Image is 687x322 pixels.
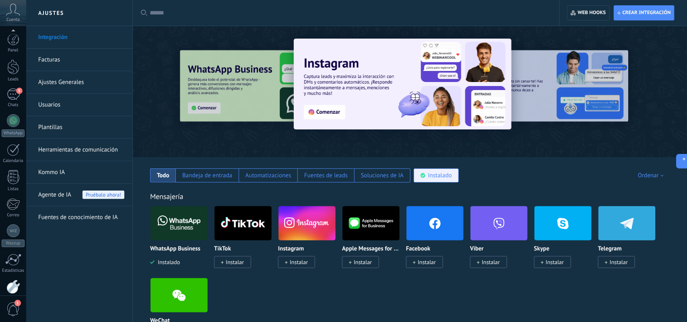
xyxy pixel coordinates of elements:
[14,300,21,306] span: 1
[598,206,662,278] div: Telegram
[151,276,208,315] img: wechat.png
[151,204,208,243] img: logo_main.png
[26,49,132,71] li: Facturas
[406,204,464,243] img: facebook.png
[290,258,308,266] span: Instalar
[26,184,132,206] li: Agente de IA
[610,258,628,266] span: Instalar
[182,172,232,179] div: Bandeja de entrada
[26,206,132,228] li: Fuentes de conocimiento de IA
[598,204,656,243] img: telegram.png
[2,77,25,82] div: Leads
[470,246,484,252] p: Viber
[638,172,666,179] div: Ordenar
[38,71,124,94] a: Ajustes Generales
[215,204,272,243] img: logo_main.png
[16,88,23,94] span: 5
[614,5,675,21] button: Crear integración
[38,116,124,139] a: Plantillas
[38,184,71,206] span: Agente de IA
[354,258,372,266] span: Instalar
[534,204,592,243] img: skype.png
[155,258,180,266] span: Instalado
[26,139,132,161] li: Herramientas de comunicación
[406,206,470,278] div: Facebook
[150,246,200,252] p: WhatsApp Business
[2,268,25,273] div: Estadísticas
[406,246,430,252] p: Facebook
[279,204,336,243] img: instagram.png
[428,172,452,179] div: Instalado
[150,192,184,201] a: Mensajería
[38,94,124,116] a: Usuarios
[534,246,549,252] p: Skype
[26,94,132,116] li: Usuarios
[26,161,132,184] li: Kommo IA
[6,17,20,23] span: Cuenta
[2,103,25,108] div: Chats
[457,50,628,122] img: Slide 2
[342,246,400,252] p: Apple Messages for Business
[214,206,278,278] div: TikTok
[278,246,304,252] p: Instagram
[361,172,404,179] div: Soluciones de IA
[83,191,124,199] span: Pruébalo ahora!
[157,172,169,179] div: Todo
[304,172,348,179] div: Fuentes de leads
[2,187,25,192] div: Listas
[546,258,564,266] span: Instalar
[598,246,622,252] p: Telegram
[226,258,244,266] span: Instalar
[2,158,25,164] div: Calendario
[38,49,124,71] a: Facturas
[2,240,25,247] div: Wazzup
[418,258,436,266] span: Instalar
[38,26,124,49] a: Integración
[2,129,25,137] div: WhatsApp
[26,26,132,49] li: Integración
[180,50,351,122] img: Slide 3
[294,39,512,129] img: Slide 1
[470,204,528,243] img: viber.png
[578,10,606,16] span: Web hooks
[2,48,25,53] div: Panel
[623,10,671,16] span: Crear integración
[10,227,17,234] img: Wazzup
[214,246,231,252] p: TikTok
[38,184,124,206] a: Agente de IAPruébalo ahora!
[342,204,400,243] img: logo_main.png
[38,161,124,184] a: Kommo IA
[2,213,25,218] div: Correo
[278,206,342,278] div: Instagram
[26,71,132,94] li: Ajustes Generales
[482,258,500,266] span: Instalar
[38,206,124,229] a: Fuentes de conocimiento de IA
[342,206,406,278] div: Apple Messages for Business
[38,139,124,161] a: Herramientas de comunicación
[534,206,598,278] div: Skype
[567,5,609,21] button: Web hooks
[150,206,214,278] div: WhatsApp Business
[470,206,534,278] div: Viber
[246,172,291,179] div: Automatizaciones
[26,116,132,139] li: Plantillas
